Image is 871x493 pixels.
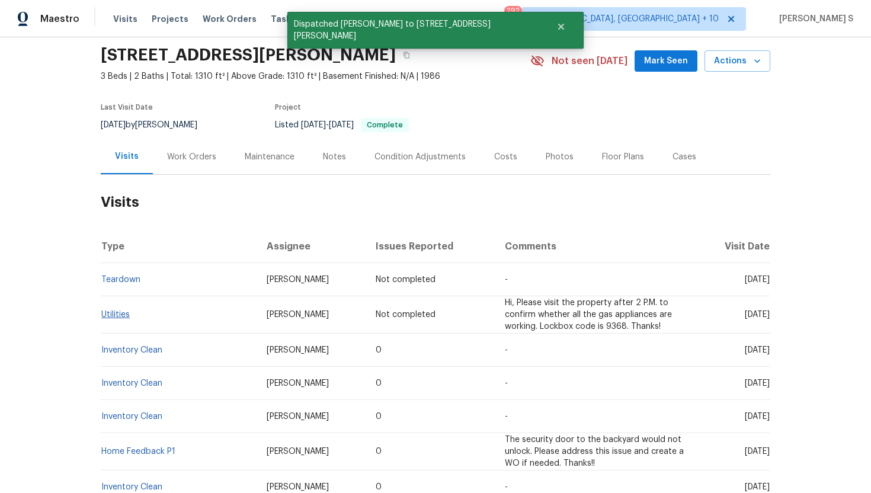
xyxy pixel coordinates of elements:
[505,346,508,354] span: -
[40,13,79,25] span: Maestro
[505,299,672,331] span: Hi, Please visit the property after 2 P.M. to confirm whether all the gas appliances are working....
[505,436,684,468] span: The security door to the backyard would not unlock. Please address this issue and create a WO if ...
[366,230,496,263] th: Issues Reported
[101,447,175,456] a: Home Feedback P1
[323,151,346,163] div: Notes
[644,54,688,69] span: Mark Seen
[495,230,696,263] th: Comments
[301,121,326,129] span: [DATE]
[245,151,294,163] div: Maintenance
[714,54,761,69] span: Actions
[505,276,508,284] span: -
[267,346,329,354] span: [PERSON_NAME]
[696,230,770,263] th: Visit Date
[376,447,382,456] span: 0
[101,175,770,230] h2: Visits
[267,412,329,421] span: [PERSON_NAME]
[635,50,697,72] button: Mark Seen
[494,151,517,163] div: Costs
[542,15,581,39] button: Close
[505,379,508,388] span: -
[101,230,257,263] th: Type
[267,483,329,491] span: [PERSON_NAME]
[101,412,162,421] a: Inventory Clean
[505,483,508,491] span: -
[101,276,140,284] a: Teardown
[362,121,408,129] span: Complete
[774,13,853,25] span: [PERSON_NAME] S
[376,310,435,319] span: Not completed
[376,483,382,491] span: 0
[287,12,542,49] span: Dispatched [PERSON_NAME] to [STREET_ADDRESS][PERSON_NAME]
[101,310,130,319] a: Utilities
[705,50,770,72] button: Actions
[745,483,770,491] span: [DATE]
[257,230,366,263] th: Assignee
[552,55,627,67] span: Not seen [DATE]
[113,13,137,25] span: Visits
[396,44,417,66] button: Copy Address
[267,447,329,456] span: [PERSON_NAME]
[745,379,770,388] span: [DATE]
[101,118,212,132] div: by [PERSON_NAME]
[301,121,354,129] span: -
[376,276,435,284] span: Not completed
[101,71,530,82] span: 3 Beds | 2 Baths | Total: 1310 ft² | Above Grade: 1310 ft² | Basement Finished: N/A | 1986
[546,151,574,163] div: Photos
[101,379,162,388] a: Inventory Clean
[531,13,719,25] span: [GEOGRAPHIC_DATA], [GEOGRAPHIC_DATA] + 10
[203,13,257,25] span: Work Orders
[275,121,409,129] span: Listed
[267,276,329,284] span: [PERSON_NAME]
[376,346,382,354] span: 0
[602,151,644,163] div: Floor Plans
[745,310,770,319] span: [DATE]
[745,276,770,284] span: [DATE]
[745,447,770,456] span: [DATE]
[507,5,520,17] div: 292
[152,13,188,25] span: Projects
[267,310,329,319] span: [PERSON_NAME]
[505,412,508,421] span: -
[329,121,354,129] span: [DATE]
[275,104,301,111] span: Project
[376,412,382,421] span: 0
[374,151,466,163] div: Condition Adjustments
[167,151,216,163] div: Work Orders
[101,346,162,354] a: Inventory Clean
[115,151,139,162] div: Visits
[673,151,696,163] div: Cases
[101,121,126,129] span: [DATE]
[745,412,770,421] span: [DATE]
[271,15,296,23] span: Tasks
[101,483,162,491] a: Inventory Clean
[745,346,770,354] span: [DATE]
[376,379,382,388] span: 0
[101,104,153,111] span: Last Visit Date
[267,379,329,388] span: [PERSON_NAME]
[101,49,396,61] h2: [STREET_ADDRESS][PERSON_NAME]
